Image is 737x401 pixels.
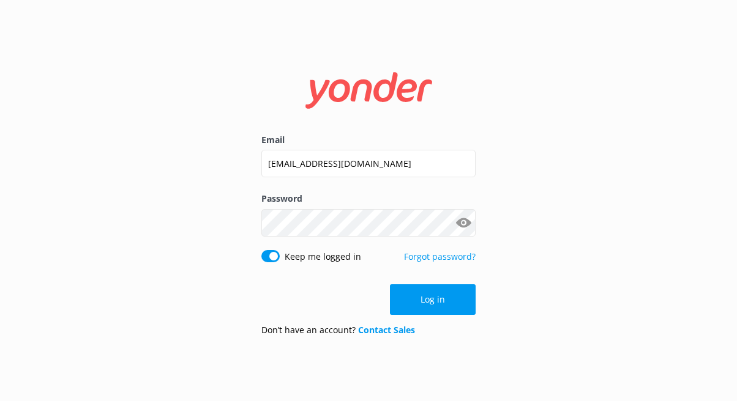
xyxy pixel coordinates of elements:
[285,250,361,263] label: Keep me logged in
[390,284,476,315] button: Log in
[451,210,476,235] button: Show password
[261,323,415,337] p: Don’t have an account?
[261,133,476,147] label: Email
[404,251,476,262] a: Forgot password?
[358,324,415,336] a: Contact Sales
[261,150,476,177] input: user@emailaddress.com
[261,192,476,205] label: Password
